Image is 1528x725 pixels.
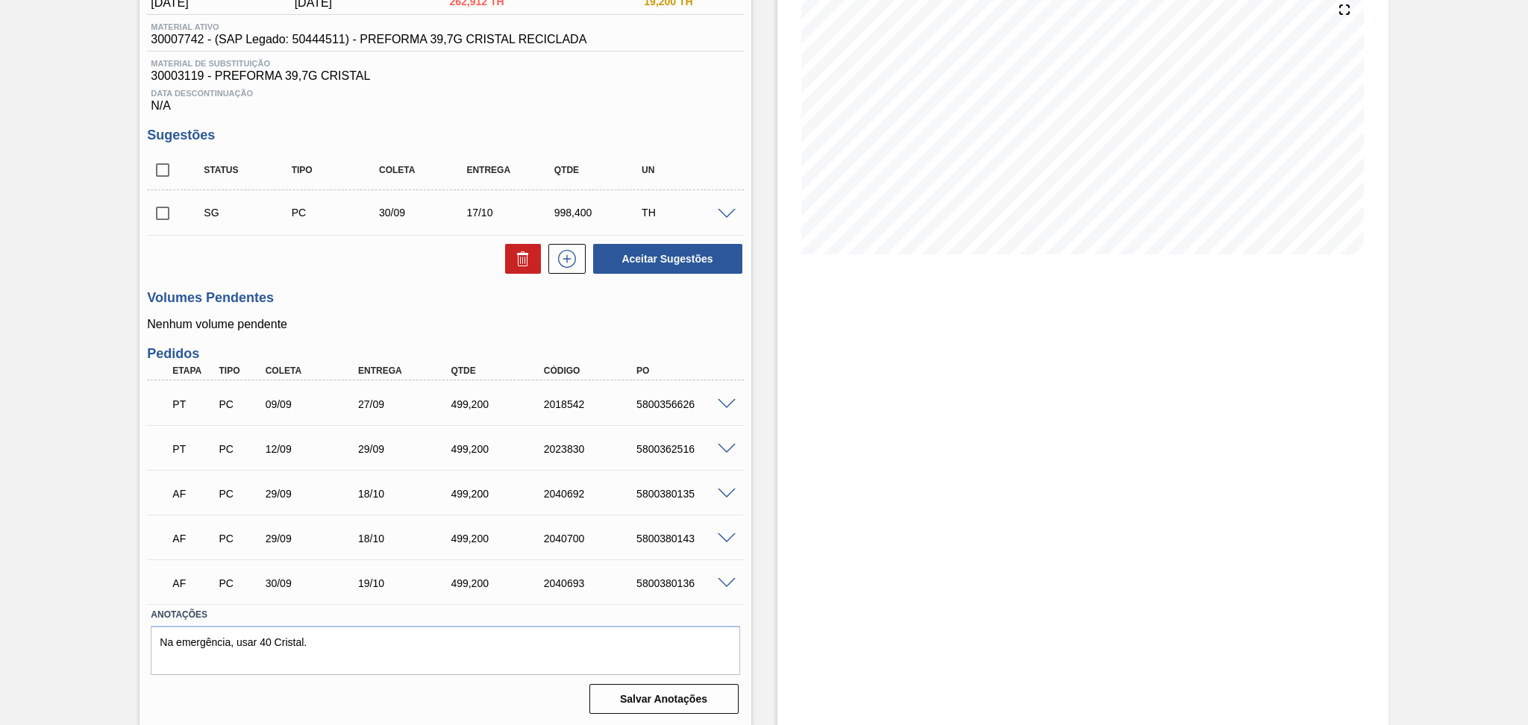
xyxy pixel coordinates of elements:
[447,443,551,455] div: 499,200
[262,533,366,544] div: 29/09/2025
[151,69,739,83] span: 30003119 - PREFORMA 39,7G CRISTAL
[638,165,736,175] div: UN
[498,244,541,274] div: Excluir Sugestões
[172,443,213,455] p: PT
[447,577,551,589] div: 499,200
[447,488,551,500] div: 499,200
[172,488,213,500] p: AF
[169,477,217,510] div: Aguardando Faturamento
[447,533,551,544] div: 499,200
[589,684,739,714] button: Salvar Anotações
[169,433,217,465] div: Pedido em Trânsito
[354,488,459,500] div: 18/10/2025
[172,533,213,544] p: AF
[540,488,645,500] div: 2040692
[354,533,459,544] div: 18/10/2025
[463,165,561,175] div: Entrega
[540,443,645,455] div: 2023830
[215,533,263,544] div: Pedido de Compra
[169,365,217,376] div: Etapa
[151,626,739,675] textarea: Na emergência, usar 40 Cristal.
[288,165,386,175] div: Tipo
[354,398,459,410] div: 27/09/2025
[200,165,298,175] div: Status
[215,398,263,410] div: Pedido de Compra
[172,398,213,410] p: PT
[540,398,645,410] div: 2018542
[151,22,586,31] span: Material ativo
[215,488,263,500] div: Pedido de Compra
[147,83,743,113] div: N/A
[593,244,742,274] button: Aceitar Sugestões
[354,577,459,589] div: 19/10/2025
[633,398,737,410] div: 5800356626
[200,207,298,219] div: Sugestão Criada
[147,128,743,143] h3: Sugestões
[633,533,737,544] div: 5800380143
[262,577,366,589] div: 30/09/2025
[447,365,551,376] div: Qtde
[172,577,213,589] p: AF
[540,365,645,376] div: Código
[169,388,217,421] div: Pedido em Trânsito
[586,242,744,275] div: Aceitar Sugestões
[262,398,366,410] div: 09/09/2025
[551,207,649,219] div: 998,400
[541,244,586,274] div: Nova sugestão
[540,577,645,589] div: 2040693
[633,365,737,376] div: PO
[169,522,217,555] div: Aguardando Faturamento
[633,488,737,500] div: 5800380135
[147,346,743,362] h3: Pedidos
[354,365,459,376] div: Entrega
[151,89,739,98] span: Data Descontinuação
[215,365,263,376] div: Tipo
[215,443,263,455] div: Pedido de Compra
[169,567,217,600] div: Aguardando Faturamento
[447,398,551,410] div: 499,200
[375,207,474,219] div: 30/09/2025
[215,577,263,589] div: Pedido de Compra
[375,165,474,175] div: Coleta
[288,207,386,219] div: Pedido de Compra
[638,207,736,219] div: TH
[354,443,459,455] div: 29/09/2025
[151,33,586,46] span: 30007742 - (SAP Legado: 50444511) - PREFORMA 39,7G CRISTAL RECICLADA
[633,443,737,455] div: 5800362516
[151,59,739,68] span: Material de Substituição
[151,604,739,626] label: Anotações
[147,290,743,306] h3: Volumes Pendentes
[540,533,645,544] div: 2040700
[147,318,743,331] p: Nenhum volume pendente
[262,365,366,376] div: Coleta
[262,488,366,500] div: 29/09/2025
[551,165,649,175] div: Qtde
[262,443,366,455] div: 12/09/2025
[633,577,737,589] div: 5800380136
[463,207,561,219] div: 17/10/2025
